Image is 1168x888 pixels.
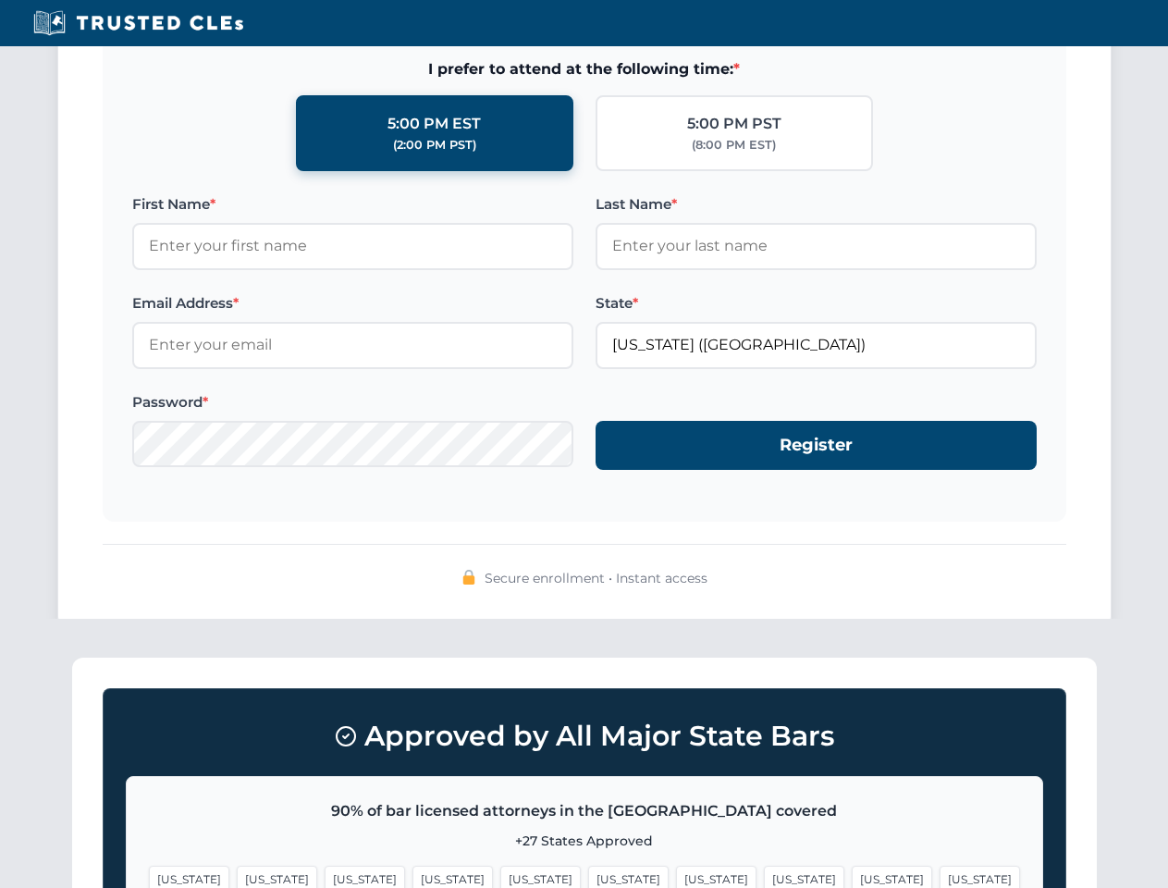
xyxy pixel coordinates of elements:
[596,322,1037,368] input: Florida (FL)
[132,391,573,413] label: Password
[149,831,1020,851] p: +27 States Approved
[596,193,1037,216] label: Last Name
[132,292,573,314] label: Email Address
[132,57,1037,81] span: I prefer to attend at the following time:
[393,136,476,154] div: (2:00 PM PST)
[596,292,1037,314] label: State
[132,322,573,368] input: Enter your email
[461,570,476,585] img: 🔒
[485,568,707,588] span: Secure enrollment • Instant access
[692,136,776,154] div: (8:00 PM EST)
[132,193,573,216] label: First Name
[28,9,249,37] img: Trusted CLEs
[126,711,1043,761] h3: Approved by All Major State Bars
[132,223,573,269] input: Enter your first name
[149,799,1020,823] p: 90% of bar licensed attorneys in the [GEOGRAPHIC_DATA] covered
[687,112,781,136] div: 5:00 PM PST
[596,223,1037,269] input: Enter your last name
[596,421,1037,470] button: Register
[387,112,481,136] div: 5:00 PM EST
